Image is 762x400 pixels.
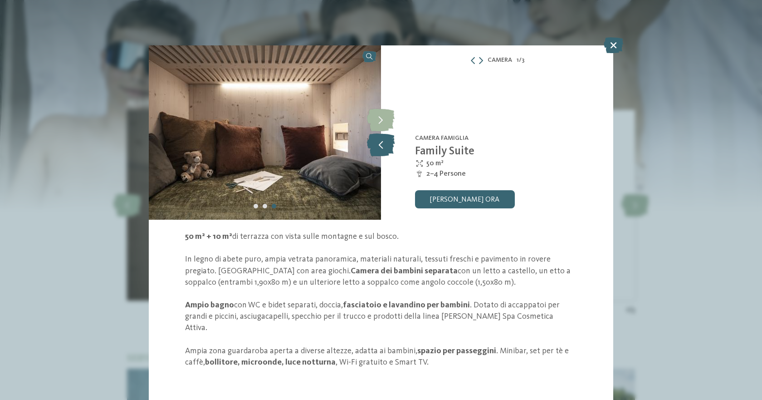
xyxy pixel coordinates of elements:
[272,204,276,208] div: Carousel Page 3 (Current Slide)
[185,231,577,368] p: di terrazza con vista sulle montagne e sul bosco. In legno di abete puro, ampia vetrata panoramic...
[251,202,278,211] div: Carousel Pagination
[415,146,474,157] span: Family Suite
[426,169,466,179] span: 2–4 Persone
[415,190,515,208] a: [PERSON_NAME] ora
[517,56,519,65] span: 1
[417,347,496,355] b: spazio per passeggini
[519,56,522,65] span: /
[263,204,267,208] div: Carousel Page 2
[351,267,458,275] b: Camera dei bambini separata
[522,56,525,65] span: 3
[254,204,258,208] div: Carousel Page 1
[488,56,512,65] span: Camera
[149,45,381,220] img: Family Suite
[426,158,444,168] span: 50 m²
[185,232,232,241] b: 50 m² + 10 m²
[415,135,469,141] span: Camera famiglia
[185,301,234,309] b: Ampio bagno
[343,301,470,309] b: fasciatoio e lavandino per bambini
[205,358,336,366] b: bollitore, microonde, luce notturna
